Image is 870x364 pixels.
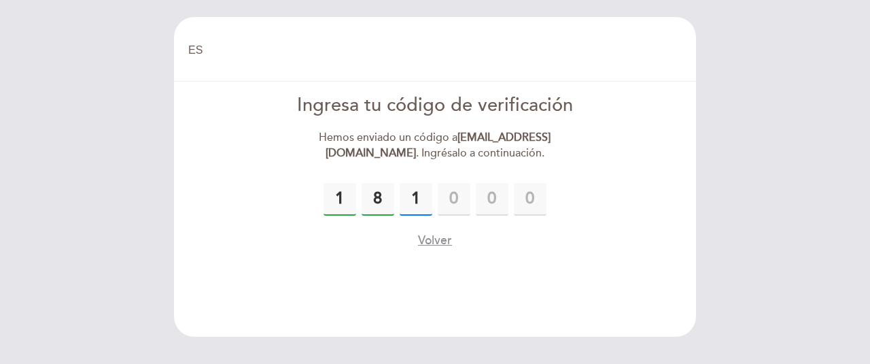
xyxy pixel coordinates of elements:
input: 0 [362,183,394,216]
input: 0 [438,183,470,216]
input: 0 [514,183,546,216]
input: 0 [400,183,432,216]
div: Hemos enviado un código a . Ingrésalo a continuación. [279,130,591,161]
div: Ingresa tu código de verificación [279,93,591,119]
strong: [EMAIL_ADDRESS][DOMAIN_NAME] [326,131,551,160]
input: 0 [476,183,508,216]
input: 0 [324,183,356,216]
button: Volver [418,232,452,249]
